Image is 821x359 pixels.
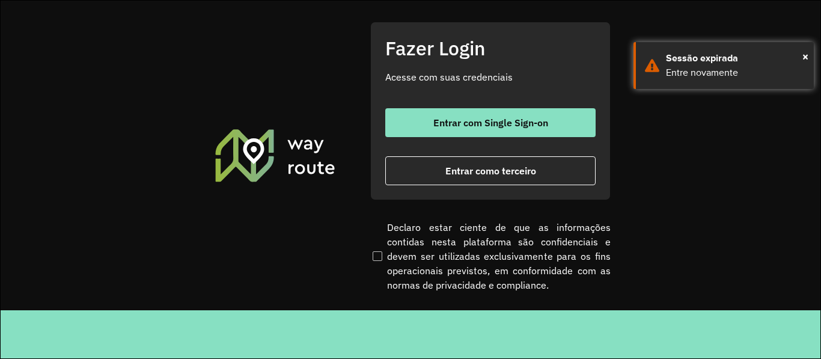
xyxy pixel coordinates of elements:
button: Close [802,48,808,66]
h2: Fazer Login [385,37,596,60]
button: button [385,108,596,137]
span: Entrar com Single Sign-on [433,118,548,127]
button: button [385,156,596,185]
img: Roteirizador AmbevTech [213,127,337,183]
label: Declaro estar ciente de que as informações contidas nesta plataforma são confidenciais e devem se... [370,220,611,292]
div: Entre novamente [666,66,805,80]
p: Acesse com suas credenciais [385,70,596,84]
span: Entrar como terceiro [445,166,536,176]
div: Sessão expirada [666,51,805,66]
span: × [802,48,808,66]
